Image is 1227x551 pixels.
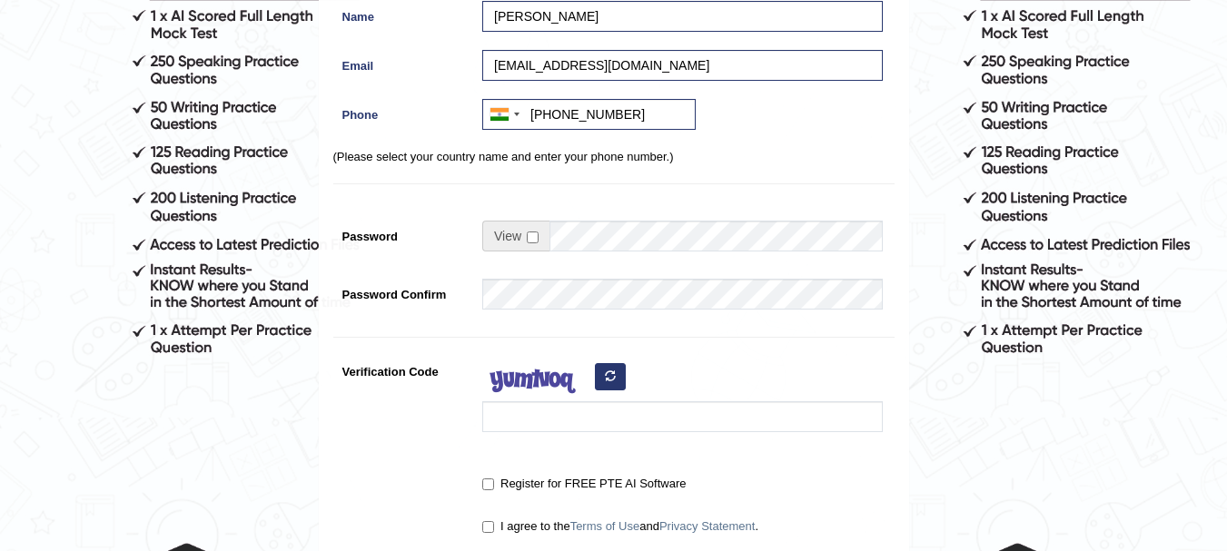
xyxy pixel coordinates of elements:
[333,221,474,245] label: Password
[333,148,895,165] p: (Please select your country name and enter your phone number.)
[482,478,494,490] input: Register for FREE PTE AI Software
[333,356,474,380] label: Verification Code
[482,517,758,536] label: I agree to the and .
[333,99,474,123] label: Phone
[482,99,696,130] input: +91 81234 56789
[483,100,525,129] div: India (भारत): +91
[482,475,686,493] label: Register for FREE PTE AI Software
[333,1,474,25] label: Name
[333,279,474,303] label: Password Confirm
[570,519,640,533] a: Terms of Use
[333,50,474,74] label: Email
[527,231,539,243] input: Show/Hide Password
[659,519,756,533] a: Privacy Statement
[482,521,494,533] input: I agree to theTerms of UseandPrivacy Statement.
